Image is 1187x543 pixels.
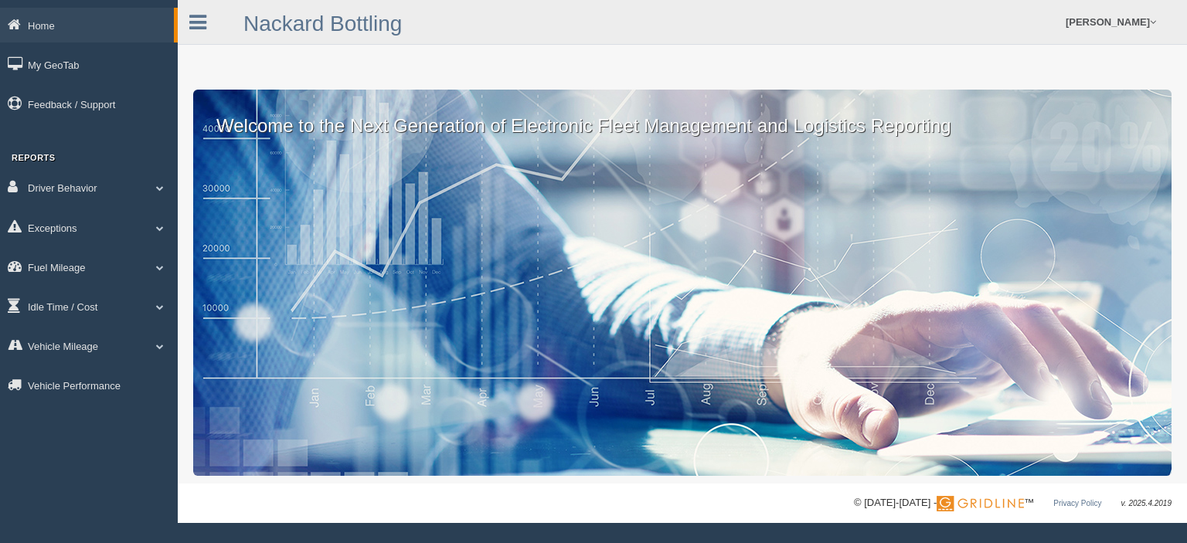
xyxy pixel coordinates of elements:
a: Nackard Bottling [243,12,402,36]
a: Privacy Policy [1053,499,1101,507]
img: Gridline [937,496,1024,511]
span: v. 2025.4.2019 [1121,499,1172,507]
div: © [DATE]-[DATE] - ™ [854,495,1172,511]
p: Welcome to the Next Generation of Electronic Fleet Management and Logistics Reporting [193,90,1172,139]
